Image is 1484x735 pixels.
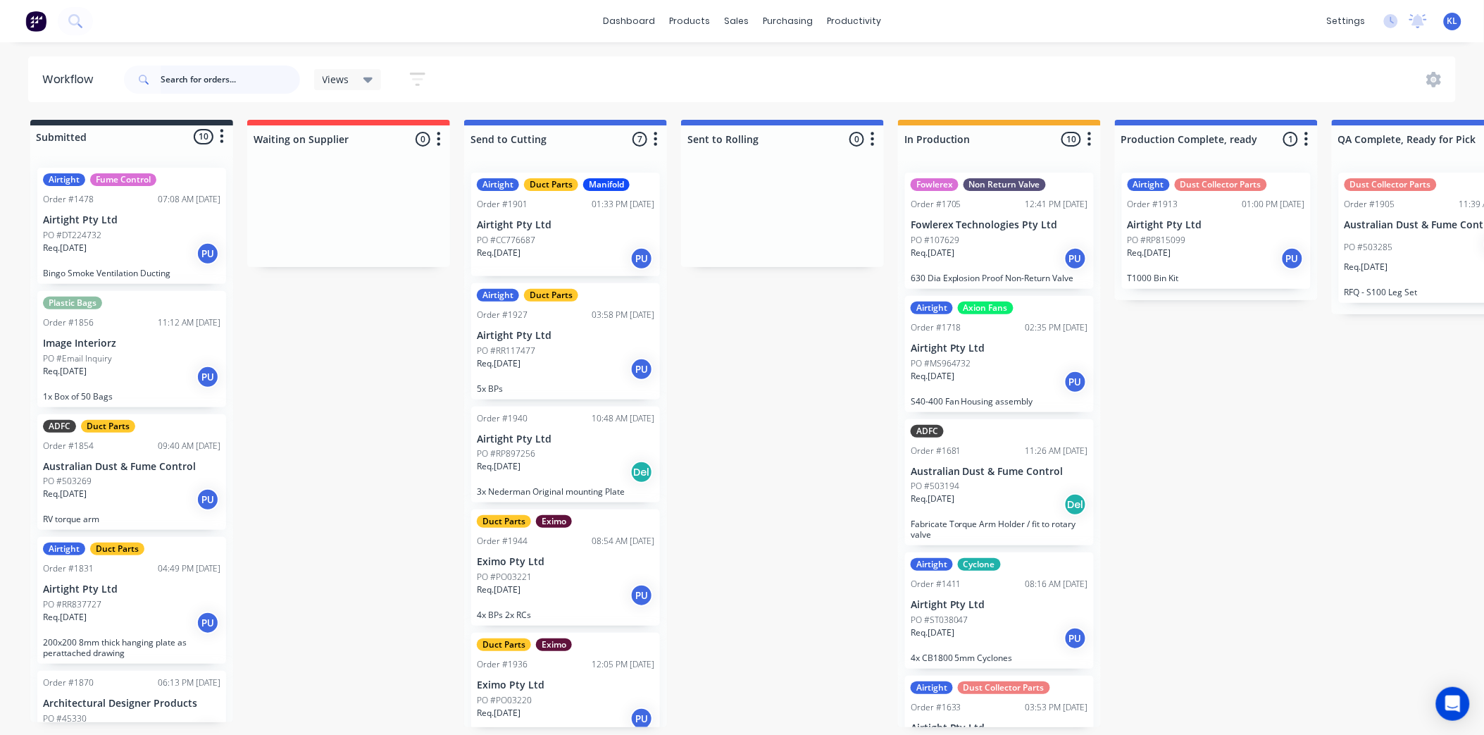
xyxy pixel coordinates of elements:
[43,391,220,402] p: 1x Box of 50 Bags
[37,168,226,284] div: AirtightFume ControlOrder #147807:08 AM [DATE]Airtight Pty LtdPO #DT224732Req.[DATE]PUBingo Smoke...
[158,677,220,689] div: 06:13 PM [DATE]
[1242,198,1305,211] div: 01:00 PM [DATE]
[43,712,87,725] p: PO #45330
[477,433,654,445] p: Airtight Pty Ltd
[1025,578,1088,591] div: 08:16 AM [DATE]
[911,302,953,314] div: Airtight
[477,447,535,460] p: PO #RP897256
[158,562,220,575] div: 04:49 PM [DATE]
[630,461,653,483] div: Del
[536,638,572,651] div: Eximo
[911,342,1088,354] p: Airtight Pty Ltd
[1128,178,1170,191] div: Airtight
[43,488,87,500] p: Req. [DATE]
[1025,701,1088,714] div: 03:53 PM [DATE]
[323,72,349,87] span: Views
[911,198,961,211] div: Order #1705
[477,556,654,568] p: Eximo Pty Ltd
[592,412,654,425] div: 10:48 AM [DATE]
[197,488,219,511] div: PU
[471,283,660,400] div: AirtightDuct PartsOrder #192703:58 PM [DATE]Airtight Pty LtdPO #RR117477Req.[DATE]PU5x BPs
[43,193,94,206] div: Order #1478
[1447,15,1458,27] span: KL
[477,583,520,596] p: Req. [DATE]
[1128,219,1305,231] p: Airtight Pty Ltd
[477,219,654,231] p: Airtight Pty Ltd
[905,419,1094,546] div: ADFCOrder #168111:26 AM [DATE]Australian Dust & Fume ControlPO #503194Req.[DATE]DelFabricate Torq...
[43,611,87,624] p: Req. [DATE]
[911,519,1088,540] p: Fabricate Torque Arm Holder / fit to rotary valve
[471,173,660,276] div: AirtightDuct PartsManifoldOrder #190101:33 PM [DATE]Airtight Pty LtdPO #CC776687Req.[DATE]PU
[43,229,101,242] p: PO #DT224732
[158,440,220,452] div: 09:40 AM [DATE]
[477,486,654,497] p: 3x Nederman Original mounting Plate
[477,610,654,620] p: 4x BPs 2x RCs
[43,543,85,555] div: Airtight
[477,515,531,528] div: Duct Parts
[477,178,519,191] div: Airtight
[477,309,528,321] div: Order #1927
[477,357,520,370] p: Req. [DATE]
[1128,247,1171,259] p: Req. [DATE]
[905,173,1094,289] div: FowlerexNon Return ValveOrder #170512:41 PM [DATE]Fowlerex Technologies Pty LtdPO #107629Req.[DAT...
[911,219,1088,231] p: Fowlerex Technologies Pty Ltd
[1128,198,1178,211] div: Order #1913
[477,247,520,259] p: Req. [DATE]
[43,562,94,575] div: Order #1831
[37,537,226,664] div: AirtightDuct PartsOrder #183104:49 PM [DATE]Airtight Pty LtdPO #RR837727Req.[DATE]PU200x200 8mm t...
[1025,198,1088,211] div: 12:41 PM [DATE]
[43,698,220,710] p: Architectural Designer Products
[43,461,220,473] p: Australian Dust & Fume Control
[592,198,654,211] div: 01:33 PM [DATE]
[911,445,961,457] div: Order #1681
[1320,11,1373,32] div: settings
[524,289,578,302] div: Duct Parts
[43,173,85,186] div: Airtight
[911,653,1088,663] p: 4x CB1800 5mm Cyclones
[630,584,653,607] div: PU
[911,178,959,191] div: Fowlerex
[37,291,226,407] div: Plastic BagsOrder #185611:12 AM [DATE]Image InteriorzPO #Email InquiryReq.[DATE]PU1x Box of 50 Bags
[43,242,87,254] p: Req. [DATE]
[911,425,944,438] div: ADFC
[905,552,1094,669] div: AirtightCycloneOrder #141108:16 AM [DATE]Airtight Pty LtdPO #ST038047Req.[DATE]PU4x CB1800 5mm Cy...
[43,297,102,309] div: Plastic Bags
[471,509,660,626] div: Duct PartsEximoOrder #194408:54 AM [DATE]Eximo Pty LtdPO #PO03221Req.[DATE]PU4x BPs 2x RCs
[1128,273,1305,283] p: T1000 Bin Kit
[43,637,220,658] p: 200x200 8mm thick hanging plate as perattached drawing
[630,247,653,270] div: PU
[911,247,954,259] p: Req. [DATE]
[630,708,653,730] div: PU
[717,11,756,32] div: sales
[477,679,654,691] p: Eximo Pty Ltd
[958,558,1001,571] div: Cyclone
[1122,173,1311,289] div: AirtightDust Collector PartsOrder #191301:00 PM [DATE]Airtight Pty LtdPO #RP815099Req.[DATE]PUT10...
[911,370,954,383] p: Req. [DATE]
[1345,261,1388,273] p: Req. [DATE]
[964,178,1046,191] div: Non Return Valve
[592,658,654,671] div: 12:05 PM [DATE]
[911,273,1088,283] p: 630 Dia Explosion Proof Non-Return Valve
[1175,178,1267,191] div: Dust Collector Parts
[43,598,101,611] p: PO #RR837727
[911,599,1088,611] p: Airtight Pty Ltd
[911,614,968,626] p: PO #ST038047
[477,460,520,473] p: Req. [DATE]
[905,296,1094,412] div: AirtightAxion FansOrder #171802:35 PM [DATE]Airtight Pty LtdPO #MS964732Req.[DATE]PUS40-400 Fan H...
[477,694,532,707] p: PO #PO03220
[911,493,954,505] p: Req. [DATE]
[43,316,94,329] div: Order #1856
[524,178,578,191] div: Duct Parts
[1436,687,1470,721] div: Open Intercom Messenger
[911,357,971,370] p: PO #MS964732
[596,11,662,32] a: dashboard
[592,535,654,548] div: 08:54 AM [DATE]
[477,383,654,394] p: 5x BPs
[911,466,1088,478] p: Australian Dust & Fume Control
[43,440,94,452] div: Order #1854
[1064,493,1087,516] div: Del
[477,198,528,211] div: Order #1901
[158,193,220,206] div: 07:08 AM [DATE]
[43,514,220,524] p: RV torque arm
[1345,178,1437,191] div: Dust Collector Parts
